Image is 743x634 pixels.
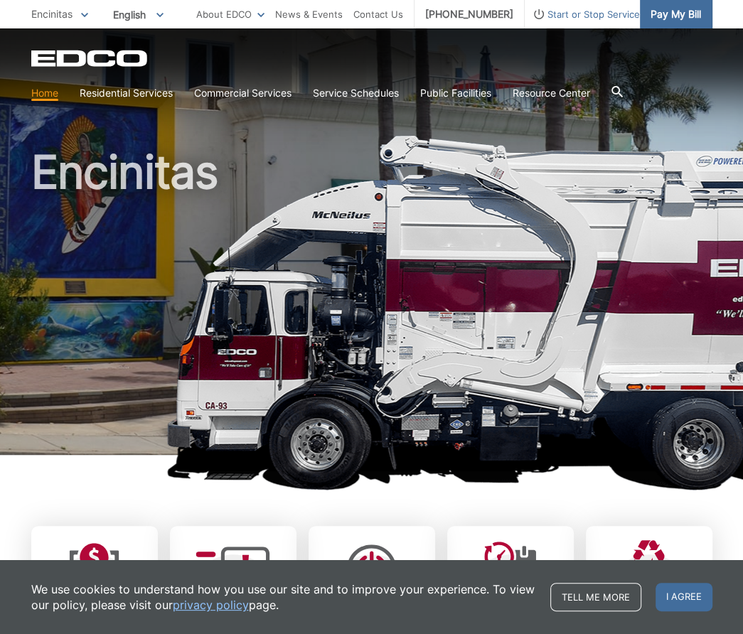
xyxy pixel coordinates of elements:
[420,85,491,101] a: Public Facilities
[353,6,403,22] a: Contact Us
[651,6,701,22] span: Pay My Bill
[31,50,149,67] a: EDCD logo. Return to the homepage.
[102,3,174,26] span: English
[194,85,292,101] a: Commercial Services
[31,581,536,613] p: We use cookies to understand how you use our site and to improve your experience. To view our pol...
[31,8,73,20] span: Encinitas
[275,6,343,22] a: News & Events
[550,583,641,611] a: Tell me more
[513,85,590,101] a: Resource Center
[31,85,58,101] a: Home
[80,85,173,101] a: Residential Services
[656,583,712,611] span: I agree
[173,597,249,613] a: privacy policy
[31,149,712,461] h1: Encinitas
[196,6,264,22] a: About EDCO
[313,85,399,101] a: Service Schedules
